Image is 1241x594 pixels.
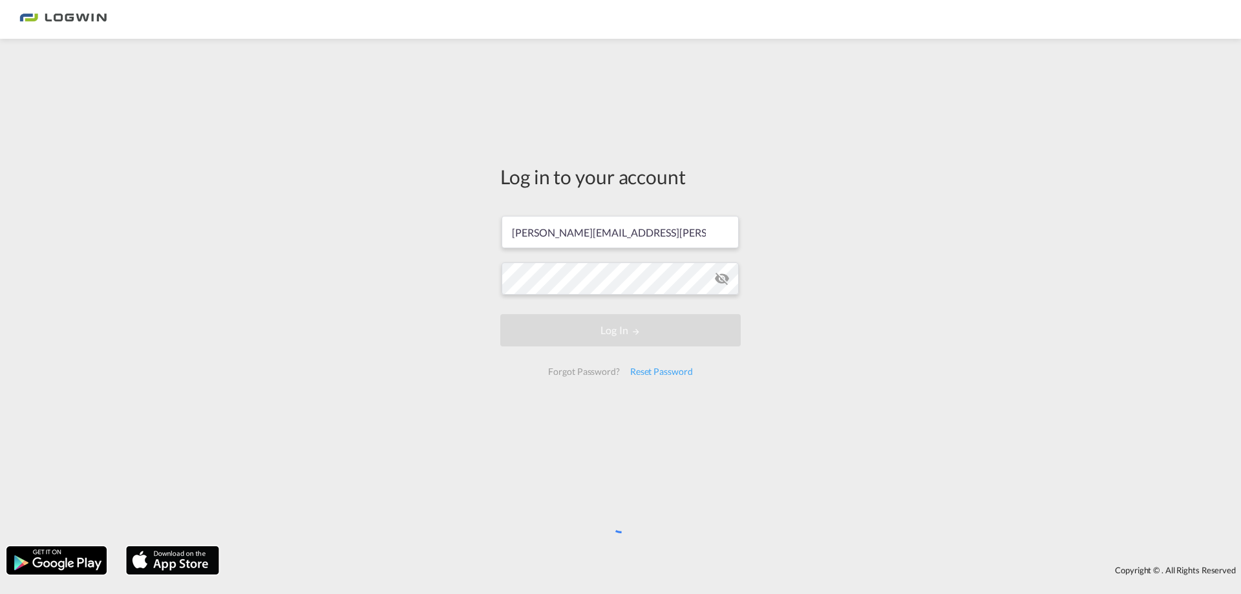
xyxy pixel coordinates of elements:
[625,360,698,383] div: Reset Password
[19,5,107,34] img: 2761ae10d95411efa20a1f5e0282d2d7.png
[500,163,741,190] div: Log in to your account
[5,545,108,576] img: google.png
[502,216,739,248] input: Enter email/phone number
[714,271,730,286] md-icon: icon-eye-off
[125,545,220,576] img: apple.png
[543,360,624,383] div: Forgot Password?
[500,314,741,346] button: LOGIN
[226,559,1241,581] div: Copyright © . All Rights Reserved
